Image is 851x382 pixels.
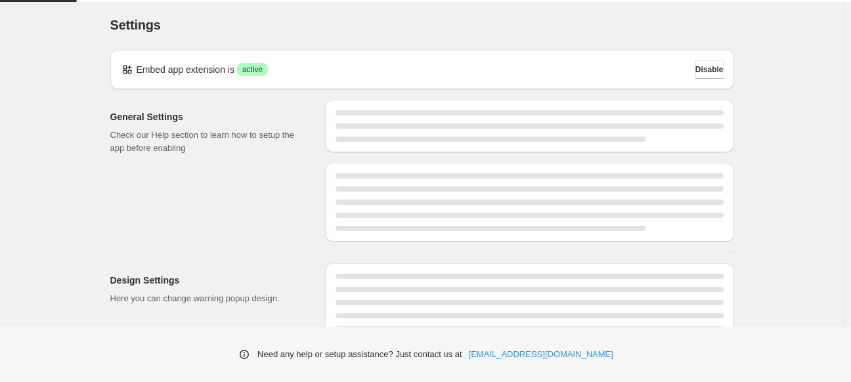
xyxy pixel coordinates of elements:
[110,292,304,305] p: Here you can change warning popup design.
[469,348,613,361] a: [EMAIL_ADDRESS][DOMAIN_NAME]
[110,110,304,123] h2: General Settings
[242,64,263,75] span: active
[695,64,724,75] span: Disable
[137,63,234,76] p: Embed app extension is
[110,18,161,32] span: Settings
[110,274,304,287] h2: Design Settings
[695,60,724,79] button: Disable
[110,129,304,155] p: Check our Help section to learn how to setup the app before enabling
